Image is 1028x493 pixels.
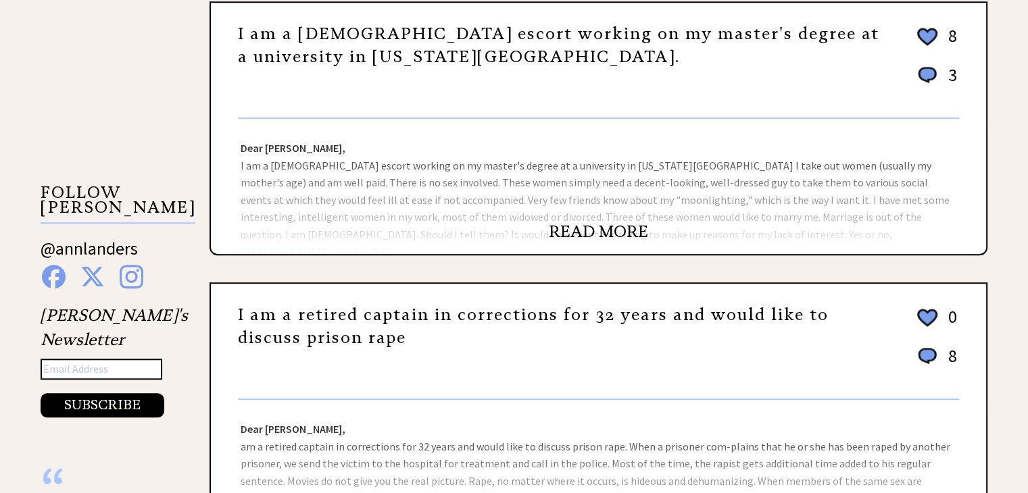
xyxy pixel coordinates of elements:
input: Email Address [41,359,162,380]
img: x%20blue.png [80,265,105,288]
a: I am a retired captain in corrections for 32 years and would like to discuss prison rape [238,305,829,348]
strong: Dear [PERSON_NAME], [241,141,345,155]
button: SUBSCRIBE [41,393,164,417]
div: [PERSON_NAME]'s Newsletter [41,303,188,418]
td: 8 [941,24,958,62]
img: message_round%201.png [915,345,939,367]
img: message_round%201.png [915,64,939,86]
div: “ [41,478,176,492]
td: 3 [941,63,958,99]
td: 8 [941,344,958,380]
img: facebook%20blue.png [42,265,66,288]
img: instagram%20blue.png [120,265,143,288]
img: heart_outline%202.png [915,306,939,330]
td: 0 [941,305,958,343]
a: @annlanders [41,237,138,273]
a: I am a [DEMOGRAPHIC_DATA] escort working on my master's degree at a university in [US_STATE][GEOG... [238,24,879,67]
strong: Dear [PERSON_NAME], [241,422,345,436]
p: FOLLOW [PERSON_NAME] [41,185,195,224]
img: heart_outline%202.png [915,25,939,49]
a: READ MORE [549,222,648,242]
div: I am a [DEMOGRAPHIC_DATA] escort working on my master's degree at a university in [US_STATE][GEOG... [211,119,986,254]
